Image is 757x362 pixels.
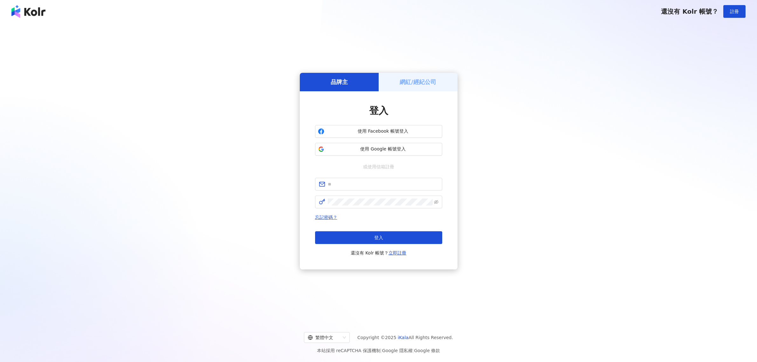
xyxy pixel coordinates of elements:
button: 使用 Google 帳號登入 [315,143,442,156]
span: 本站採用 reCAPTCHA 保護機制 [317,347,440,354]
a: Google 條款 [414,348,440,353]
span: | [381,348,382,353]
a: 立即註冊 [389,250,406,255]
h5: 網紅/經紀公司 [400,78,436,86]
span: 還沒有 Kolr 帳號？ [661,8,718,15]
span: Copyright © 2025 All Rights Reserved. [357,334,453,341]
span: 註冊 [730,9,739,14]
span: 登入 [369,105,388,116]
span: 或使用信箱註冊 [359,163,399,170]
span: 使用 Google 帳號登入 [327,146,439,152]
a: iKala [398,335,409,340]
button: 註冊 [723,5,746,18]
a: 忘記密碼？ [315,215,337,220]
span: eye-invisible [434,200,438,204]
span: 還沒有 Kolr 帳號？ [351,249,407,257]
a: Google 隱私權 [382,348,413,353]
div: 繁體中文 [308,332,340,343]
button: 使用 Facebook 帳號登入 [315,125,442,138]
span: 登入 [374,235,383,240]
img: logo [11,5,45,18]
span: | [413,348,414,353]
button: 登入 [315,231,442,244]
span: 使用 Facebook 帳號登入 [327,128,439,135]
h5: 品牌主 [331,78,348,86]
